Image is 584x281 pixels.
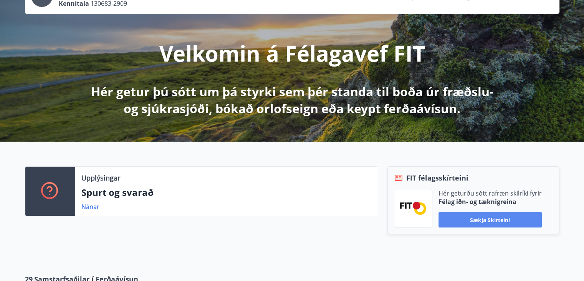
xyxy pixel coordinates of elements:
span: FIT félagsskírteini [406,173,468,183]
p: Félag iðn- og tæknigreina [438,197,542,206]
p: Upplýsingar [81,173,120,183]
p: Hér geturðu sótt rafræn skilríki fyrir [438,189,542,197]
button: Sækja skírteini [438,212,542,227]
p: Velkomin á Félagavef FIT [159,38,425,68]
p: Spurt og svarað [81,186,372,199]
p: Hér getur þú sótt um þá styrki sem þér standa til boða úr fræðslu- og sjúkrasjóði, bókað orlofsei... [89,83,495,117]
a: Nánar [81,202,99,211]
img: FPQVkF9lTnNbbaRSFyT17YYeljoOGk5m51IhT0bO.png [400,202,426,214]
